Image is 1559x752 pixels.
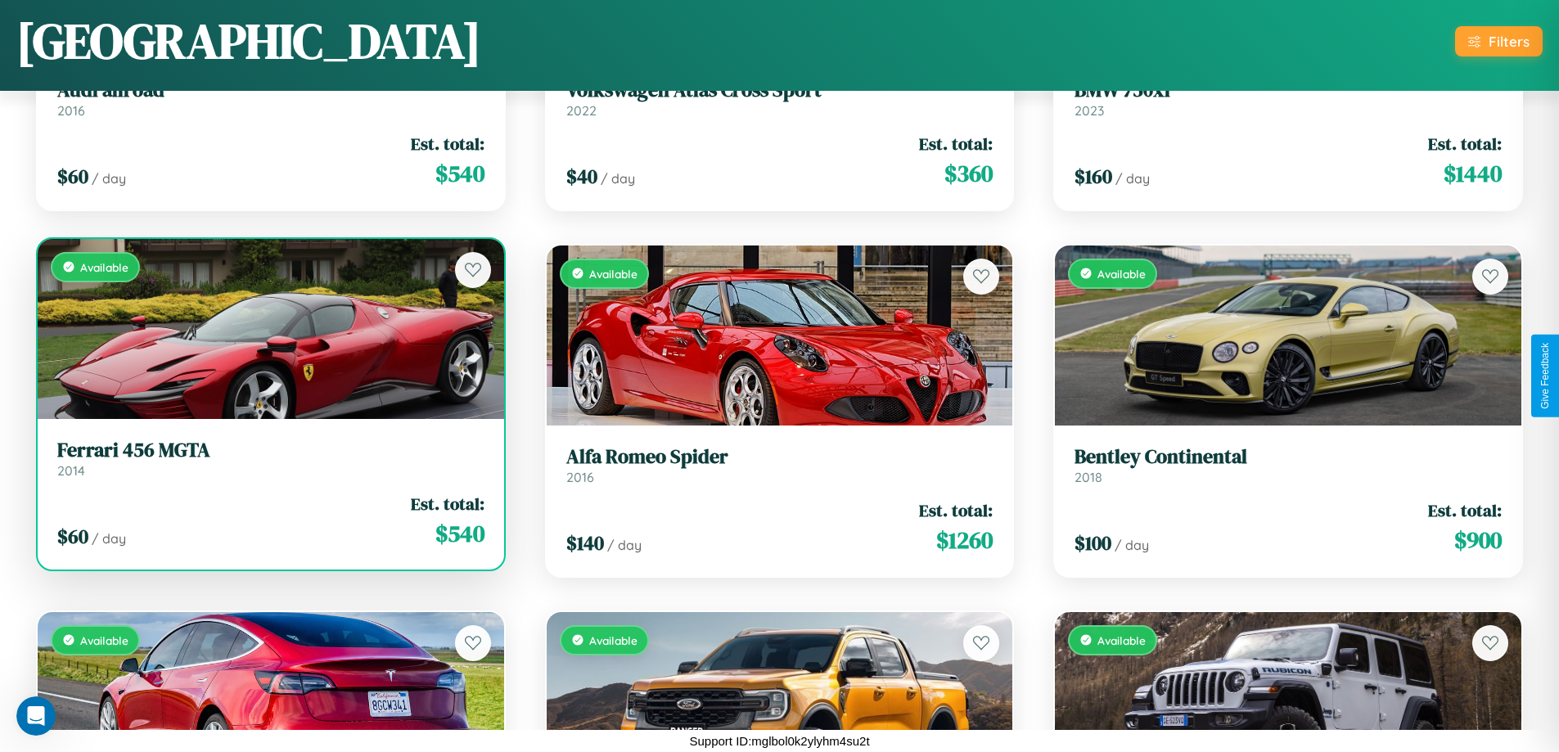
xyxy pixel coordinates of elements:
div: Filters [1489,33,1530,50]
span: Est. total: [919,132,993,155]
h3: Audi allroad [57,79,484,102]
span: 2023 [1075,102,1104,119]
h3: Ferrari 456 MGTA [57,439,484,462]
span: / day [92,530,126,547]
p: Support ID: mglbol0k2ylyhm4su2t [689,730,869,752]
span: / day [1115,537,1149,553]
iframe: Intercom live chat [16,696,56,736]
span: $ 60 [57,523,88,550]
span: $ 900 [1454,524,1502,556]
span: Est. total: [411,492,484,516]
button: Filters [1455,26,1543,56]
span: $ 1440 [1444,157,1502,190]
span: Available [589,267,638,281]
span: Available [80,260,128,274]
span: 2022 [566,102,597,119]
span: $ 40 [566,163,597,190]
span: / day [1115,170,1150,187]
span: Available [589,633,638,647]
h3: Volkswagen Atlas Cross Sport [566,79,994,102]
h3: Alfa Romeo Spider [566,445,994,469]
h3: BMW 750xi [1075,79,1502,102]
span: Est. total: [411,132,484,155]
span: $ 140 [566,529,604,556]
span: $ 540 [435,517,484,550]
span: $ 60 [57,163,88,190]
span: 2016 [566,469,594,485]
span: 2018 [1075,469,1102,485]
a: BMW 750xi2023 [1075,79,1502,119]
a: Ferrari 456 MGTA2014 [57,439,484,479]
span: $ 540 [435,157,484,190]
span: $ 160 [1075,163,1112,190]
span: Available [1097,633,1146,647]
span: / day [92,170,126,187]
h3: Bentley Continental [1075,445,1502,469]
span: / day [601,170,635,187]
span: Available [80,633,128,647]
span: Est. total: [1428,132,1502,155]
span: $ 1260 [936,524,993,556]
span: $ 360 [944,157,993,190]
span: Est. total: [919,498,993,522]
span: 2014 [57,462,85,479]
a: Volkswagen Atlas Cross Sport2022 [566,79,994,119]
span: Est. total: [1428,498,1502,522]
a: Audi allroad2016 [57,79,484,119]
span: Available [1097,267,1146,281]
span: $ 100 [1075,529,1111,556]
div: Give Feedback [1539,343,1551,409]
a: Alfa Romeo Spider2016 [566,445,994,485]
h1: [GEOGRAPHIC_DATA] [16,7,481,74]
span: / day [607,537,642,553]
span: 2016 [57,102,85,119]
a: Bentley Continental2018 [1075,445,1502,485]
